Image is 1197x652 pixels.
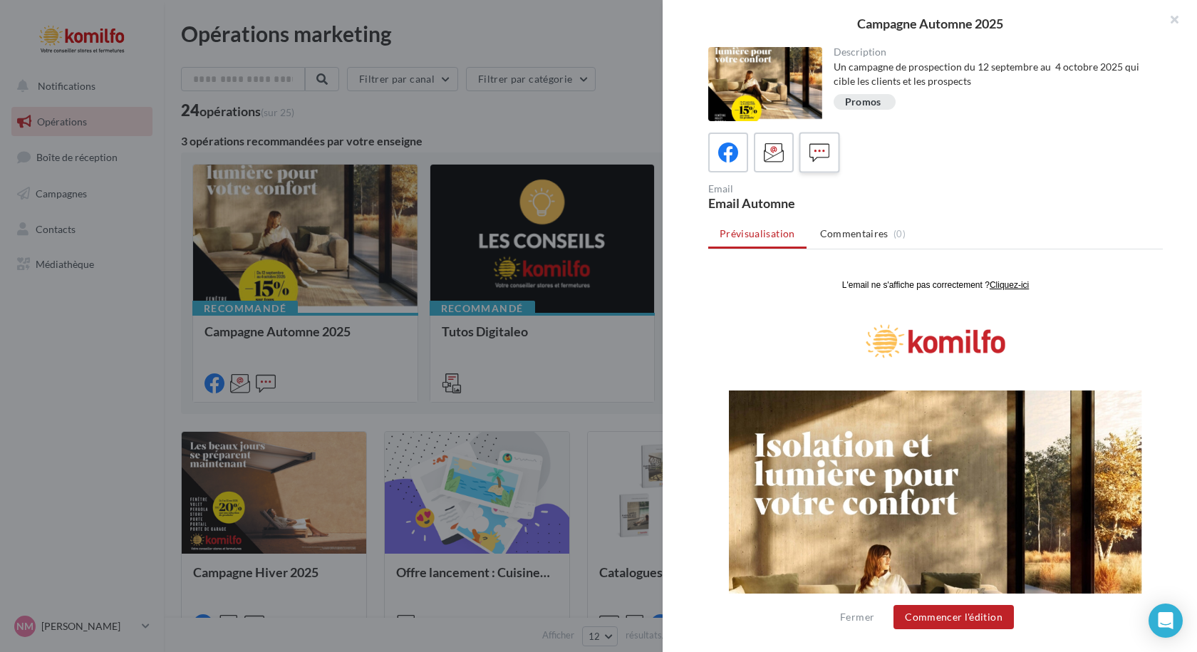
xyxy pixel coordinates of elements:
u: Cliquez-ici [281,8,321,18]
button: Fermer [834,609,880,626]
div: Campagne Automne 2025 [685,17,1174,30]
img: Design_sans_titre_40.png [138,33,316,104]
span: L'email ne s'affiche pas correctement ? [134,8,281,18]
span: Commentaires [820,227,888,241]
div: Description [834,47,1152,57]
button: Commencer l'édition [893,605,1014,629]
div: Promos [845,97,881,108]
div: Un campagne de prospection du 12 septembre au 4 octobre 2025 qui cible les clients et les prospects [834,60,1152,88]
div: Email Automne [708,197,930,209]
div: Email [708,184,930,194]
span: (0) [893,228,906,239]
img: Design_sans_titre_1.jpg [21,118,434,532]
a: Cliquez-ici [281,7,321,18]
div: Open Intercom Messenger [1149,604,1183,638]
